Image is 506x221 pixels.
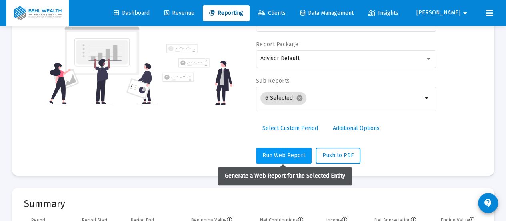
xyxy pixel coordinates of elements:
mat-icon: arrow_drop_down [460,5,470,21]
mat-icon: contact_support [483,198,493,208]
label: Sub Reports [256,77,290,84]
span: Push to PDF [322,152,354,159]
span: Clients [258,10,286,16]
span: Advisor Default [260,55,300,62]
a: Insights [362,5,405,21]
mat-icon: cancel [296,95,303,102]
span: Select Custom Period [262,125,318,132]
img: reporting [48,26,158,105]
span: Data Management [300,10,354,16]
a: Clients [252,5,292,21]
span: Run Web Report [262,152,305,159]
img: Dashboard [12,5,63,21]
mat-card-title: Summary [24,200,482,208]
button: [PERSON_NAME] [407,5,480,21]
span: Insights [368,10,398,16]
img: reporting-alt [162,44,232,105]
span: [PERSON_NAME] [416,10,460,16]
span: Additional Options [333,125,380,132]
a: Revenue [158,5,201,21]
button: Run Web Report [256,148,312,164]
span: Reporting [209,10,243,16]
mat-chip: 6 Selected [260,92,306,105]
span: Dashboard [114,10,150,16]
mat-chip-list: Selection [260,90,422,106]
button: Push to PDF [316,148,360,164]
label: Report Package [256,41,298,48]
mat-icon: arrow_drop_down [422,93,432,103]
span: Revenue [164,10,194,16]
a: Dashboard [107,5,156,21]
a: Data Management [294,5,360,21]
a: Reporting [203,5,250,21]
